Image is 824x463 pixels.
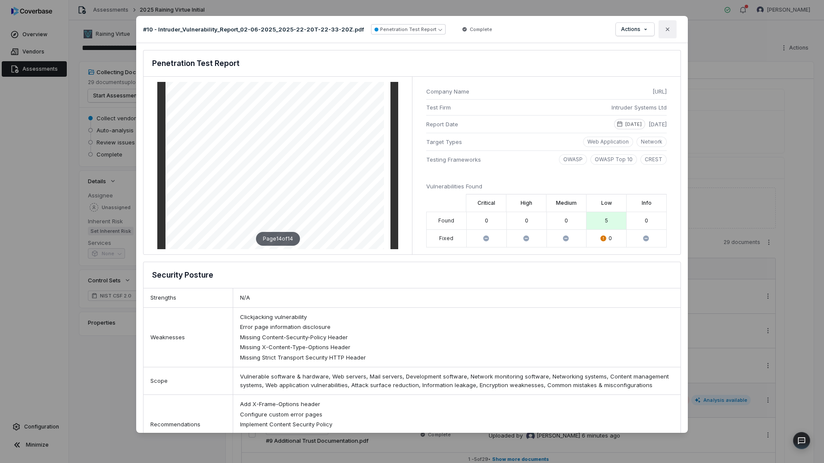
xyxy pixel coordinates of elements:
[621,26,640,33] span: Actions
[470,26,492,33] span: Complete
[563,156,583,163] p: OWASP
[587,138,629,145] p: Web Application
[144,367,233,394] div: Scope
[485,217,488,224] div: 0
[595,156,633,163] p: OWASP Top 10
[426,87,646,96] span: Company Name
[240,323,674,332] div: Error page information disclosure
[144,395,233,454] div: Recommendations
[625,121,642,128] p: [DATE]
[233,288,680,307] div: N/A
[240,431,674,439] div: Add X-Content-Type-Options header
[240,410,674,419] div: Configure custom error pages
[612,103,667,112] span: Intruder Systems Ltd
[240,400,674,409] div: Add X-Frame-Options header
[616,23,654,36] button: Actions
[240,333,674,342] div: Missing Content-Security-Policy Header
[652,87,667,96] span: [URL]
[521,200,532,206] label: High
[240,313,674,322] div: Clickjacking vulnerability
[240,420,674,429] div: Implement Content Security Policy
[649,120,667,129] span: [DATE]
[641,138,662,145] p: Network
[439,235,453,242] div: Fixed
[645,156,662,163] p: CREST
[371,24,446,34] button: Penetration Test Report
[426,155,552,164] span: Testing Frameworks
[601,200,612,206] label: Low
[438,217,454,224] div: Found
[426,120,607,128] span: Report Date
[525,217,528,224] div: 0
[240,354,674,362] div: Missing Strict Transport Security HTTP Header
[426,138,576,146] span: Target Types
[642,200,652,206] label: Info
[556,200,577,206] label: Medium
[478,200,495,206] label: Critical
[144,288,233,307] div: Strengths
[143,25,364,33] p: #10 - Intruder_Vulnerability_Report_02-06-2025_2025-22-20T-22-33-20Z.pdf
[601,235,612,242] div: 0
[605,217,608,224] div: 5
[426,183,482,190] span: Vulnerabilities Found
[426,103,605,112] span: Test Firm
[645,217,648,224] div: 0
[240,343,674,352] div: Missing X-Content-Type-Options Header
[565,217,568,224] div: 0
[152,57,240,69] h3: Penetration Test Report
[256,232,300,246] div: Page 14 of 14
[152,269,213,281] h3: Security Posture
[144,308,233,367] div: Weaknesses
[233,367,680,394] div: Vulnerable software & hardware, Web servers, Mail servers, Development software, Network monitori...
